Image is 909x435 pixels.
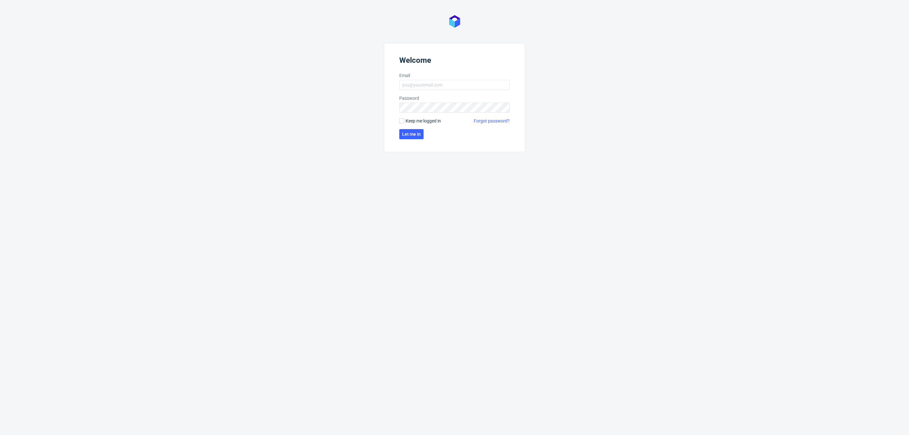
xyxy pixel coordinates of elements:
header: Welcome [399,56,510,67]
a: Forgot password? [474,118,510,124]
label: Email [399,72,510,79]
input: you@youremail.com [399,80,510,90]
button: Let me in [399,129,424,139]
span: Keep me logged in [406,118,441,124]
span: Let me in [402,132,421,136]
label: Password [399,95,510,101]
